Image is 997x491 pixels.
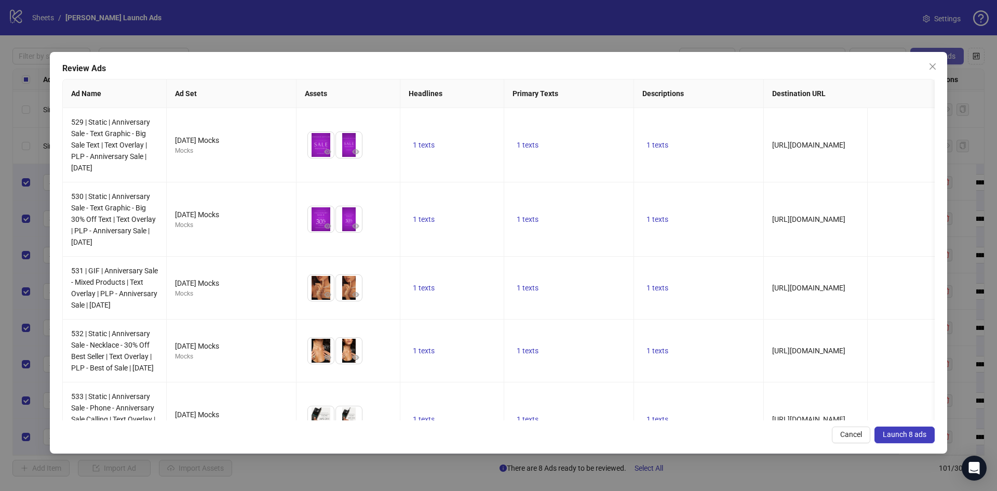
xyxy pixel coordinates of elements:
th: Primary Texts [504,79,634,108]
img: Asset 2 [336,206,362,232]
th: Descriptions [634,79,764,108]
span: Cancel [840,430,862,439]
button: Preview [321,145,334,158]
span: 529 | Static | Anniversary Sale - Text Graphic - Big Sale Text | Text Overlay | PLP - Anniversary... [71,118,150,172]
span: 1 texts [646,415,668,423]
img: Asset 1 [308,132,334,158]
img: Asset 2 [336,132,362,158]
div: [DATE] Mocks [175,209,288,220]
span: Launch 8 ads [883,430,926,439]
div: Mocks [175,289,288,299]
th: Destination URL [764,79,958,108]
button: 1 texts [513,139,543,151]
span: 1 texts [517,347,538,355]
button: 1 texts [409,344,439,357]
div: Mocks [175,220,288,230]
button: 1 texts [513,413,543,426]
button: 1 texts [642,213,672,225]
button: 1 texts [642,282,672,294]
button: Preview [349,220,362,232]
span: 531 | GIF | Anniversary Sale - Mixed Products | Text Overlay | PLP - Anniversary Sale | [DATE] [71,267,158,309]
span: eye [324,354,331,361]
div: [DATE] Mocks [175,409,288,420]
span: eye [352,354,359,361]
button: Preview [349,420,362,432]
div: [DATE] Mocks [175,340,288,352]
span: 1 texts [517,215,538,223]
div: [DATE] Mocks [175,135,288,146]
button: 1 texts [409,282,439,294]
span: 1 texts [413,284,435,292]
span: eye [324,291,331,298]
button: Preview [321,351,334,364]
div: [DATE] Mocks [175,277,288,289]
button: Preview [321,220,334,232]
span: 532 | Static | Anniversary Sale - Necklace - 30% Off Best Seller | Text Overlay | PLP - Best of S... [71,329,154,372]
button: Close [924,58,941,75]
span: eye [324,222,331,230]
img: Asset 2 [336,338,362,364]
span: [URL][DOMAIN_NAME] [772,415,845,423]
th: Assets [297,79,400,108]
span: 1 texts [646,141,668,149]
button: Preview [349,288,362,301]
th: Headlines [400,79,504,108]
span: 1 texts [413,415,435,423]
span: [URL][DOMAIN_NAME] [772,347,845,355]
th: Ad Set [167,79,297,108]
button: 1 texts [642,413,672,426]
button: Launch 8 ads [874,427,935,443]
button: 1 texts [642,139,672,151]
div: Open Intercom Messenger [962,456,987,481]
th: Ad Name [63,79,167,108]
img: Asset 1 [308,206,334,232]
span: eye [352,291,359,298]
button: 1 texts [513,282,543,294]
span: 1 texts [517,415,538,423]
button: 1 texts [409,139,439,151]
span: 1 texts [413,215,435,223]
button: 1 texts [409,413,439,426]
img: Asset 2 [336,406,362,432]
div: Mocks [175,146,288,156]
div: Mocks [175,352,288,362]
button: Preview [349,145,362,158]
div: Review Ads [62,62,935,75]
img: Asset 1 [308,338,334,364]
span: [URL][DOMAIN_NAME] [772,141,845,149]
span: 1 texts [517,284,538,292]
button: Preview [321,420,334,432]
span: close [928,62,937,71]
button: Cancel [832,427,870,443]
span: eye [352,148,359,155]
button: Preview [321,288,334,301]
button: 1 texts [513,344,543,357]
span: 530 | Static | Anniversary Sale - Text Graphic - Big 30% Off Text | Text Overlay | PLP - Annivers... [71,192,156,246]
button: 1 texts [409,213,439,225]
img: Asset 1 [308,275,334,301]
button: 1 texts [642,344,672,357]
button: Preview [349,351,362,364]
span: eye [352,222,359,230]
span: 1 texts [517,141,538,149]
span: 533 | Static | Anniversary Sale - Phone - Anniversary Sale Calling | Text Overlay | PLP - Anniver... [71,392,155,446]
img: Asset 2 [336,275,362,301]
span: 1 texts [646,347,668,355]
button: 1 texts [513,213,543,225]
span: [URL][DOMAIN_NAME] [772,284,845,292]
span: 1 texts [646,215,668,223]
img: Asset 1 [308,406,334,432]
span: 1 texts [413,141,435,149]
span: 1 texts [413,347,435,355]
span: 1 texts [646,284,668,292]
span: eye [324,148,331,155]
span: [URL][DOMAIN_NAME] [772,215,845,223]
